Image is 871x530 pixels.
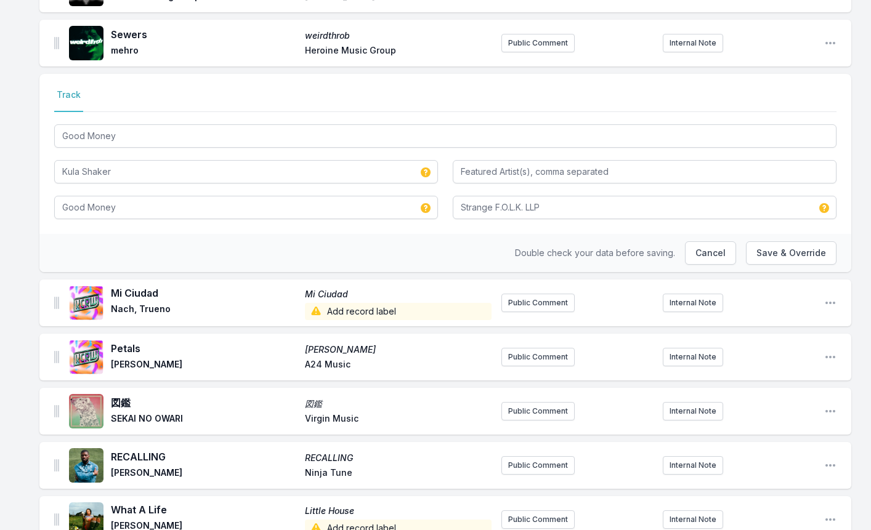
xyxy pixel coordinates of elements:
button: Track [54,89,83,112]
span: A24 Music [305,358,492,373]
img: 図鑑 [69,394,103,428]
input: Featured Artist(s), comma separated [453,160,837,183]
img: Mark William Lewis [69,340,103,374]
span: SEKAI NO OWARI [111,412,298,427]
img: Drag Handle [54,351,59,363]
button: Internal Note [663,34,723,52]
button: Open playlist item options [824,351,837,363]
img: Drag Handle [54,297,59,309]
span: Petals [111,341,298,356]
button: Internal Note [663,294,723,312]
button: Internal Note [663,402,723,420]
span: Mi Ciudad [305,288,492,300]
button: Open playlist item options [824,459,837,472]
span: RECALLING [305,452,492,464]
input: Track Title [54,124,837,148]
img: Mi Ciudad [69,286,103,320]
button: Save & Override [746,241,837,265]
button: Public Comment [501,456,575,475]
span: [PERSON_NAME] [111,467,298,481]
button: Open playlist item options [824,405,837,417]
span: Heroine Music Group [305,44,492,59]
span: RECALLING [111,449,298,464]
span: 図鑑 [305,398,492,410]
img: Drag Handle [54,459,59,472]
span: [PERSON_NAME] [305,343,492,356]
button: Public Comment [501,402,575,420]
button: Public Comment [501,510,575,529]
span: [PERSON_NAME] [111,358,298,373]
button: Internal Note [663,510,723,529]
span: Virgin Music [305,412,492,427]
input: Record Label [453,196,837,219]
img: RECALLING [69,448,103,483]
span: Mi Ciudad [111,286,298,300]
span: Sewers [111,27,298,42]
span: Little House [305,505,492,517]
button: Cancel [685,241,736,265]
img: Drag Handle [54,37,59,49]
span: Add record label [305,303,492,320]
span: mehro [111,44,298,59]
input: Artist [54,160,438,183]
span: Double check your data before saving. [515,247,675,258]
button: Open playlist item options [824,297,837,309]
button: Internal Note [663,456,723,475]
button: Open playlist item options [824,513,837,526]
input: Album Title [54,196,438,219]
img: Drag Handle [54,513,59,526]
img: Drag Handle [54,405,59,417]
button: Public Comment [501,294,575,312]
span: Ninja Tune [305,467,492,481]
img: weirdthrob [69,26,103,60]
button: Open playlist item options [824,37,837,49]
span: Nach, Trueno [111,303,298,320]
button: Internal Note [663,348,723,366]
span: 図鑑 [111,395,298,410]
span: weirdthrob [305,30,492,42]
button: Public Comment [501,348,575,366]
span: What A Life [111,502,298,517]
button: Public Comment [501,34,575,52]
